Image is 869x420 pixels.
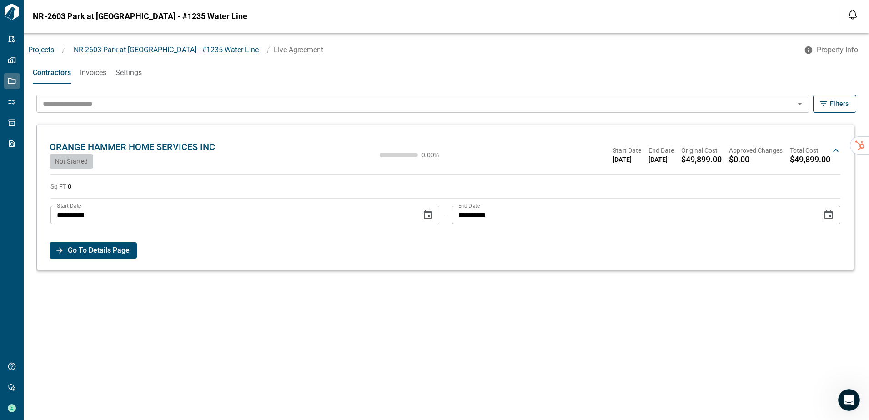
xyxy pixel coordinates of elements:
p: – [443,210,448,220]
span: End Date [649,146,674,155]
nav: breadcrumb [24,45,799,55]
span: [DATE] [649,155,674,164]
span: Go To Details Page [68,242,130,259]
label: End Date [458,202,480,210]
span: $49,899.00 [681,155,722,164]
span: Contractors [33,68,71,77]
span: Original Cost [681,146,722,155]
span: Sq FT [50,183,71,190]
span: $0.00 [729,155,749,164]
span: ORANGE HAMMER HOME SERVICES INC [50,141,215,152]
span: Settings [115,68,142,77]
span: Live Agreement [274,45,323,54]
div: base tabs [24,62,869,84]
span: [DATE] [613,155,641,164]
span: NR-2603 Park at [GEOGRAPHIC_DATA] - #1235 Water Line [74,45,259,54]
strong: 0 [68,183,71,190]
button: Open notification feed [845,7,860,22]
a: Projects [28,45,54,54]
button: Property Info [799,42,865,58]
iframe: Intercom live chat [838,389,860,411]
button: Go To Details Page [50,242,137,259]
span: NR-2603 Park at [GEOGRAPHIC_DATA] - #1235 Water Line [33,12,247,21]
button: Filters [813,95,856,113]
label: Start Date [57,202,81,210]
span: Property Info [817,45,858,55]
span: Approved Changes [729,146,783,155]
div: ORANGE HAMMER HOME SERVICES INCNot Started0.00%Start Date[DATE]End Date[DATE]Original Cost$49,899... [46,132,845,169]
span: $49,899.00 [790,155,830,164]
span: 0.00 % [421,152,449,158]
span: Start Date [613,146,641,155]
button: Open [794,97,806,110]
span: Total Cost [790,146,830,155]
span: Not Started [55,158,88,165]
span: Filters [830,99,849,108]
span: Invoices [80,68,106,77]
